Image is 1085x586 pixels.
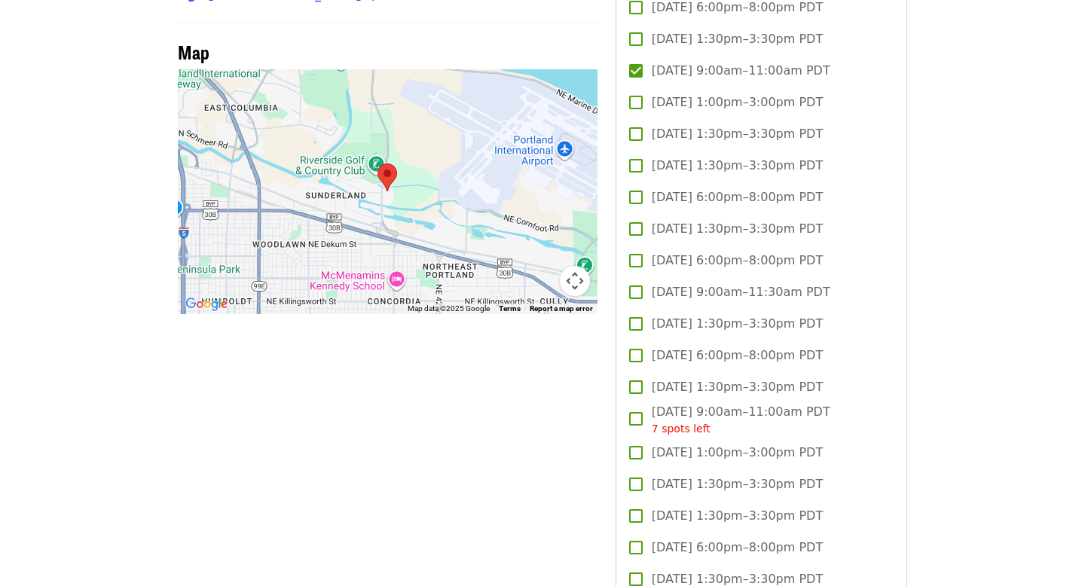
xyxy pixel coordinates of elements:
a: Terms (opens in new tab) [499,304,521,313]
span: [DATE] 1:30pm–3:30pm PDT [652,30,823,48]
span: [DATE] 6:00pm–8:00pm PDT [652,346,823,365]
span: [DATE] 1:30pm–3:30pm PDT [652,125,823,143]
span: [DATE] 1:30pm–3:30pm PDT [652,315,823,333]
span: [DATE] 6:00pm–8:00pm PDT [652,188,823,206]
a: Report a map error [530,304,593,313]
span: [DATE] 6:00pm–8:00pm PDT [652,539,823,557]
span: [DATE] 1:00pm–3:00pm PDT [652,93,823,111]
button: Map camera controls [560,266,590,296]
span: [DATE] 1:30pm–3:30pm PDT [652,475,823,493]
span: [DATE] 9:00am–11:00am PDT [652,403,830,437]
span: [DATE] 1:30pm–3:30pm PDT [652,157,823,175]
span: 7 spots left [652,423,711,435]
span: [DATE] 6:00pm–8:00pm PDT [652,252,823,270]
span: [DATE] 9:00am–11:00am PDT [652,62,830,80]
span: [DATE] 9:00am–11:30am PDT [652,283,830,301]
a: Open this area in Google Maps (opens a new window) [182,295,231,314]
img: Google [182,295,231,314]
span: [DATE] 1:00pm–3:00pm PDT [652,444,823,462]
span: [DATE] 1:30pm–3:30pm PDT [652,220,823,238]
span: [DATE] 1:30pm–3:30pm PDT [652,507,823,525]
span: [DATE] 1:30pm–3:30pm PDT [652,378,823,396]
span: Map [178,38,209,65]
span: Map data ©2025 Google [408,304,490,313]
